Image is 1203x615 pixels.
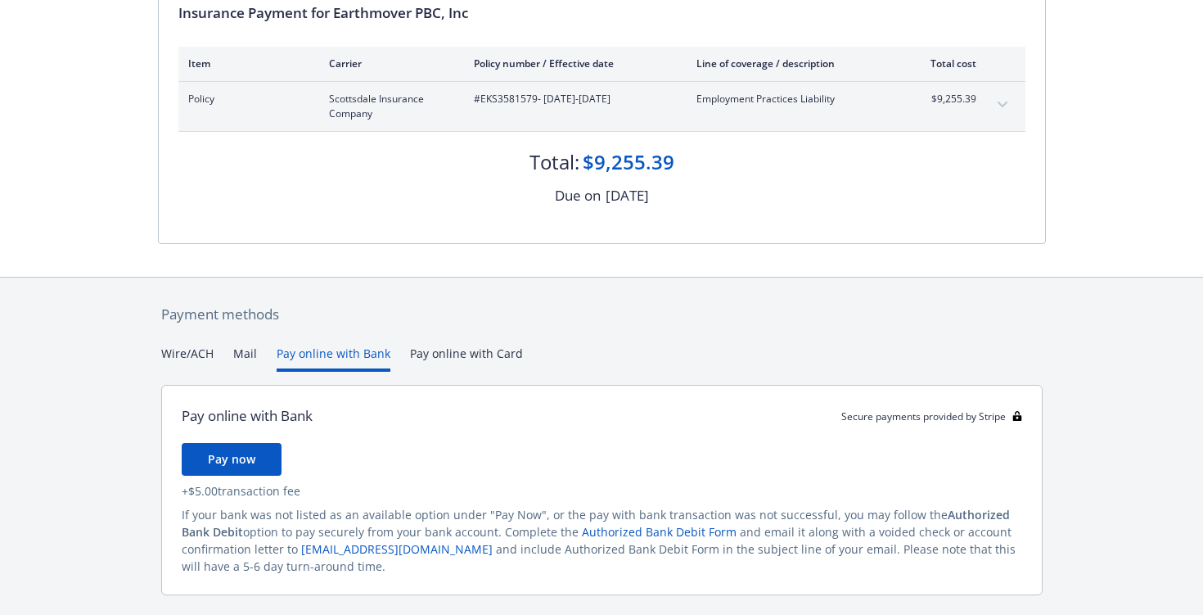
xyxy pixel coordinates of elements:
button: expand content [989,92,1016,118]
span: #EKS3581579 - [DATE]-[DATE] [474,92,670,106]
div: [DATE] [606,185,649,206]
div: Payment methods [161,304,1043,325]
div: Secure payments provided by Stripe [841,409,1022,423]
div: Pay online with Bank [182,405,313,427]
span: Authorized Bank Debit [182,507,1010,540]
a: Authorized Bank Debit Form [582,524,737,540]
div: PolicyScottsdale Insurance Company#EKS3581579- [DATE]-[DATE]Employment Practices Liability$9,255.... [178,82,1025,131]
button: Wire/ACH [161,345,214,372]
span: Scottsdale Insurance Company [329,92,448,121]
div: Total cost [915,57,976,70]
div: Due on [555,185,601,206]
div: If your bank was not listed as an available option under "Pay Now", or the pay with bank transact... [182,506,1022,575]
span: Policy [188,92,303,106]
span: Employment Practices Liability [696,92,889,106]
div: Insurance Payment for Earthmover PBC, Inc [178,2,1025,24]
div: $9,255.39 [583,148,674,176]
button: Pay online with Card [410,345,523,372]
button: Mail [233,345,257,372]
span: Pay now [208,451,255,467]
button: Pay now [182,443,282,476]
div: Policy number / Effective date [474,57,670,70]
button: Pay online with Bank [277,345,390,372]
div: Carrier [329,57,448,70]
span: $9,255.39 [915,92,976,106]
div: Line of coverage / description [696,57,889,70]
div: Total: [529,148,579,176]
a: [EMAIL_ADDRESS][DOMAIN_NAME] [301,541,493,557]
div: + $5.00 transaction fee [182,482,1022,500]
div: Item [188,57,303,70]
